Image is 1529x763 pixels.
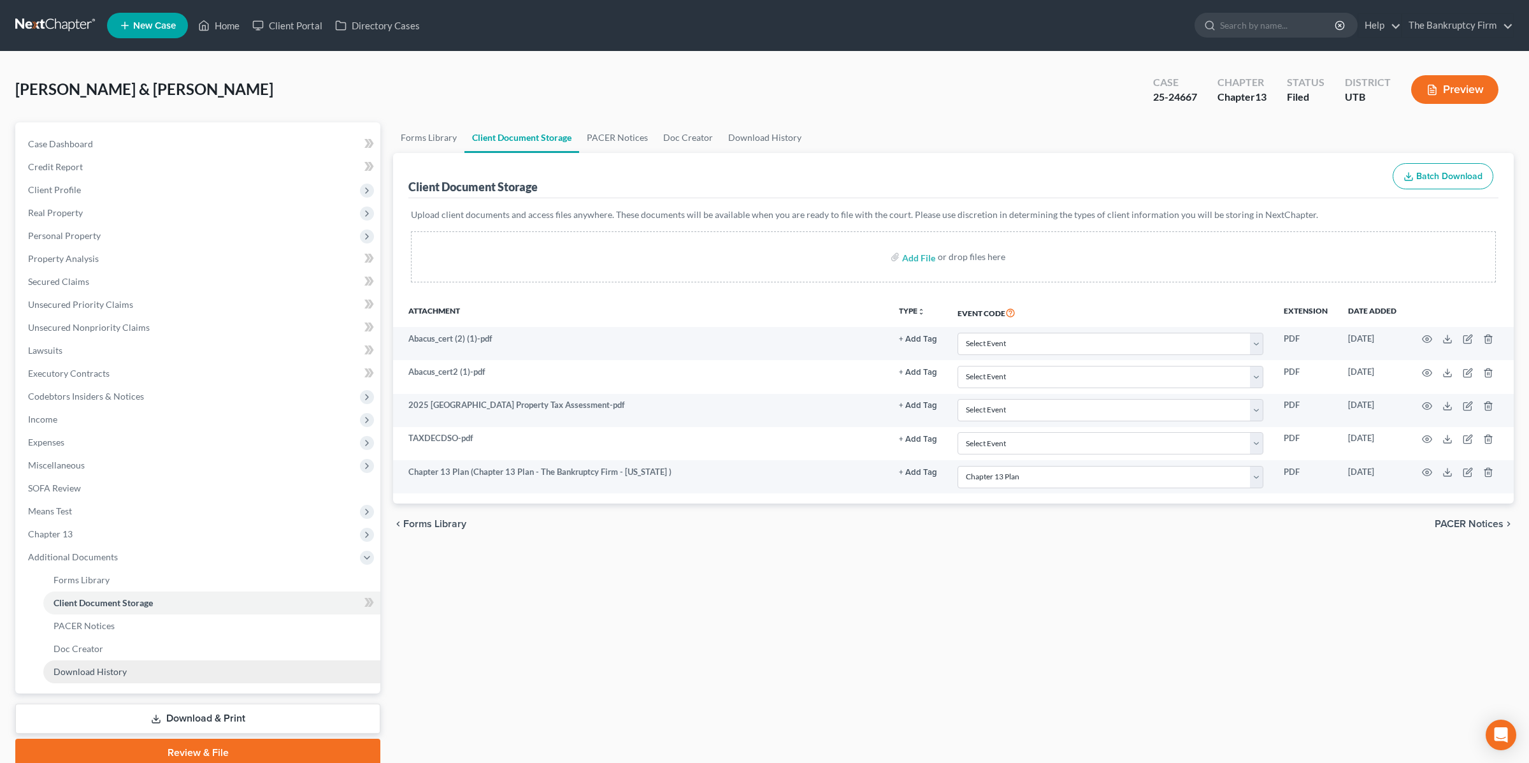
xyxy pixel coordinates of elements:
[18,362,380,385] a: Executory Contracts
[1345,75,1391,90] div: District
[393,519,403,529] i: chevron_left
[1435,519,1514,529] button: PACER Notices chevron_right
[1274,460,1338,493] td: PDF
[28,253,99,264] span: Property Analysis
[43,637,380,660] a: Doc Creator
[28,460,85,470] span: Miscellaneous
[28,483,81,493] span: SOFA Review
[28,414,57,425] span: Income
[1274,394,1338,427] td: PDF
[28,551,118,562] span: Additional Documents
[18,477,380,500] a: SOFA Review
[1274,360,1338,393] td: PDF
[192,14,246,37] a: Home
[1217,90,1267,105] div: Chapter
[947,298,1274,327] th: Event Code
[1402,14,1513,37] a: The Bankruptcy Firm
[899,333,937,345] a: + Add Tag
[1411,75,1498,104] button: Preview
[393,427,889,460] td: TAXDECDSO-pdf
[1435,519,1504,529] span: PACER Notices
[899,307,925,316] button: TYPEunfold_more
[721,122,809,153] a: Download History
[1338,327,1407,360] td: [DATE]
[54,620,115,631] span: PACER Notices
[28,299,133,310] span: Unsecured Priority Claims
[1217,75,1267,90] div: Chapter
[656,122,721,153] a: Doc Creator
[899,366,937,378] a: + Add Tag
[28,437,64,447] span: Expenses
[411,208,1496,221] p: Upload client documents and access files anywhere. These documents will be available when you are...
[1220,13,1337,37] input: Search by name...
[1338,360,1407,393] td: [DATE]
[28,505,72,516] span: Means Test
[28,528,73,539] span: Chapter 13
[1274,327,1338,360] td: PDF
[28,322,150,333] span: Unsecured Nonpriority Claims
[1274,298,1338,327] th: Extension
[1274,427,1338,460] td: PDF
[899,335,937,344] button: + Add Tag
[133,21,176,31] span: New Case
[579,122,656,153] a: PACER Notices
[18,316,380,339] a: Unsecured Nonpriority Claims
[18,339,380,362] a: Lawsuits
[28,138,93,149] span: Case Dashboard
[393,519,466,529] button: chevron_left Forms Library
[899,469,937,477] button: + Add Tag
[18,156,380,178] a: Credit Report
[329,14,426,37] a: Directory Cases
[54,597,153,608] span: Client Document Storage
[464,122,579,153] a: Client Document Storage
[15,704,380,734] a: Download & Print
[393,394,889,427] td: 2025 [GEOGRAPHIC_DATA] Property Tax Assessment-pdf
[54,643,103,654] span: Doc Creator
[899,432,937,444] a: + Add Tag
[54,574,110,585] span: Forms Library
[18,270,380,293] a: Secured Claims
[28,161,83,172] span: Credit Report
[43,569,380,592] a: Forms Library
[18,133,380,156] a: Case Dashboard
[28,207,83,218] span: Real Property
[1338,460,1407,493] td: [DATE]
[1287,75,1324,90] div: Status
[899,368,937,377] button: + Add Tag
[246,14,329,37] a: Client Portal
[393,298,889,327] th: Attachment
[28,276,89,287] span: Secured Claims
[1486,720,1516,750] div: Open Intercom Messenger
[28,345,62,356] span: Lawsuits
[393,360,889,393] td: Abacus_cert2 (1)-pdf
[1393,163,1493,190] button: Batch Download
[54,666,127,677] span: Download History
[1153,90,1197,105] div: 25-24667
[899,399,937,411] a: + Add Tag
[393,327,889,360] td: Abacus_cert (2) (1)-pdf
[393,122,464,153] a: Forms Library
[1504,519,1514,529] i: chevron_right
[28,184,81,195] span: Client Profile
[1416,171,1482,182] span: Batch Download
[1153,75,1197,90] div: Case
[43,660,380,683] a: Download History
[18,247,380,270] a: Property Analysis
[43,614,380,637] a: PACER Notices
[899,435,937,444] button: + Add Tag
[18,293,380,316] a: Unsecured Priority Claims
[408,179,538,194] div: Client Document Storage
[28,368,110,379] span: Executory Contracts
[403,519,466,529] span: Forms Library
[938,251,1005,263] div: or drop files here
[28,391,144,402] span: Codebtors Insiders & Notices
[43,592,380,614] a: Client Document Storage
[1287,90,1324,105] div: Filed
[1338,427,1407,460] td: [DATE]
[1358,14,1401,37] a: Help
[15,80,273,98] span: [PERSON_NAME] & [PERSON_NAME]
[917,308,925,316] i: unfold_more
[1345,90,1391,105] div: UTB
[899,466,937,478] a: + Add Tag
[1338,298,1407,327] th: Date added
